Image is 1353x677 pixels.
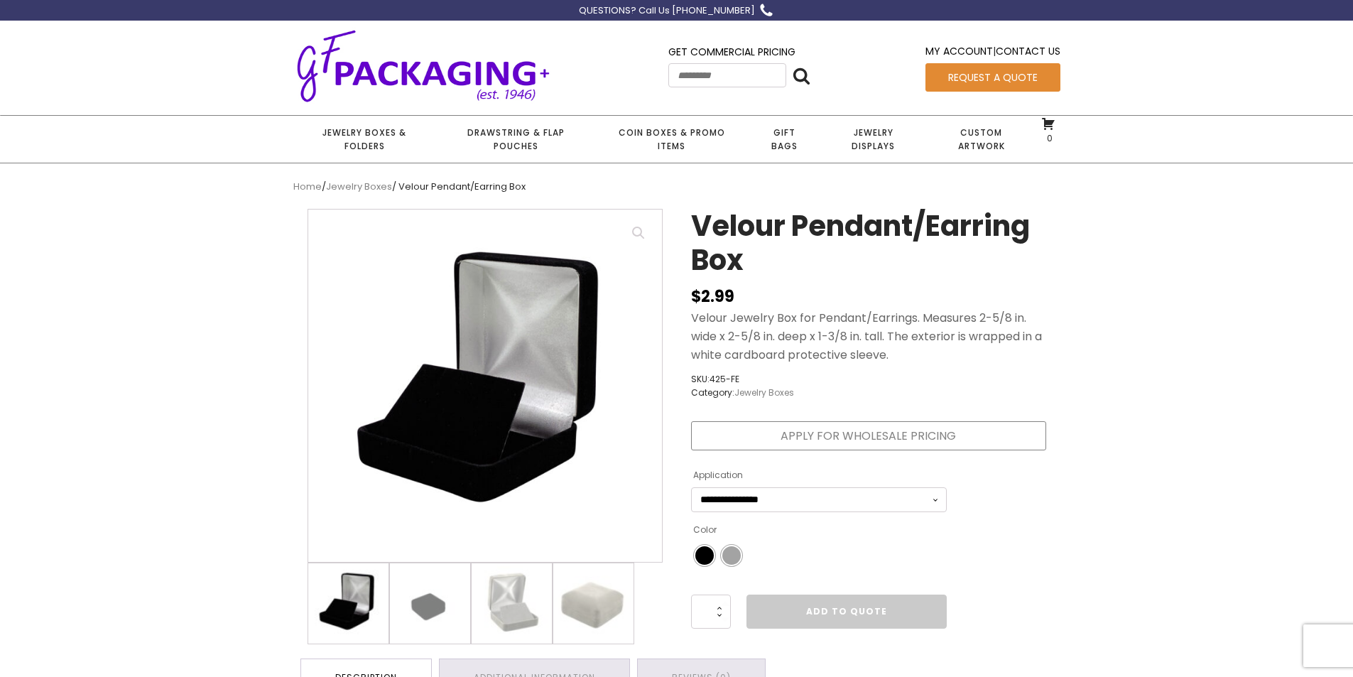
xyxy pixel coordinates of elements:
ul: Color [691,542,947,569]
a: 0 [1041,117,1055,143]
img: Medium size grey velour Jewelry Presentation Box closed. [553,563,634,644]
span: Category: [691,386,794,399]
input: Product quantity [691,595,731,629]
label: Application [693,464,743,487]
img: Black velour jewelry presentation box for either flap earrings or a small necklace. The inside bo... [308,563,388,644]
a: Gift Bags [748,116,821,163]
a: Drawstring & Flap Pouches [436,116,595,163]
a: Home [293,180,322,193]
div: QUESTIONS? Call Us [PHONE_NUMBER] [579,4,755,18]
a: View full-screen image gallery [626,220,651,246]
a: Jewelry Boxes [734,386,794,399]
a: My Account [925,44,993,58]
p: Velour Jewelry Box for Pendant/Earrings. Measures 2-5/8 in. wide x 2-5/8 in. deep x 1-3/8 in. tal... [691,309,1046,364]
a: Get Commercial Pricing [668,45,795,59]
img: GF Packaging + - Established 1946 [293,27,553,104]
img: Black velour jewelry presentation box for either flap earrings or a small necklace. The inside bo... [308,210,662,563]
a: Request a Quote [925,63,1060,92]
img: Velvet Jewelry Presentation Box closed. [390,563,470,644]
img: Medium size grey velour covered Jewelry Presentation Box open showing color matching bottom pad w... [472,563,552,644]
nav: Breadcrumb [293,180,1060,195]
li: Black [694,545,715,566]
a: Contact Us [996,44,1060,58]
a: Apply for Wholesale Pricing [691,421,1046,451]
span: 425-FE [710,373,739,385]
bdi: 2.99 [691,286,734,308]
a: Jewelry Displays [821,116,926,163]
h1: Velour Pendant/Earring Box [691,209,1046,284]
a: Jewelry Boxes [326,180,392,193]
span: SKU: [691,372,794,386]
label: Color [693,519,717,541]
div: | [925,43,1060,63]
li: Grey [721,545,742,566]
a: Jewelry Boxes & Folders [293,116,436,163]
span: 0 [1043,132,1053,144]
a: Add to Quote [746,595,947,629]
a: Custom Artwork [926,116,1036,163]
a: Coin Boxes & Promo Items [595,116,747,163]
span: $ [691,286,701,308]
